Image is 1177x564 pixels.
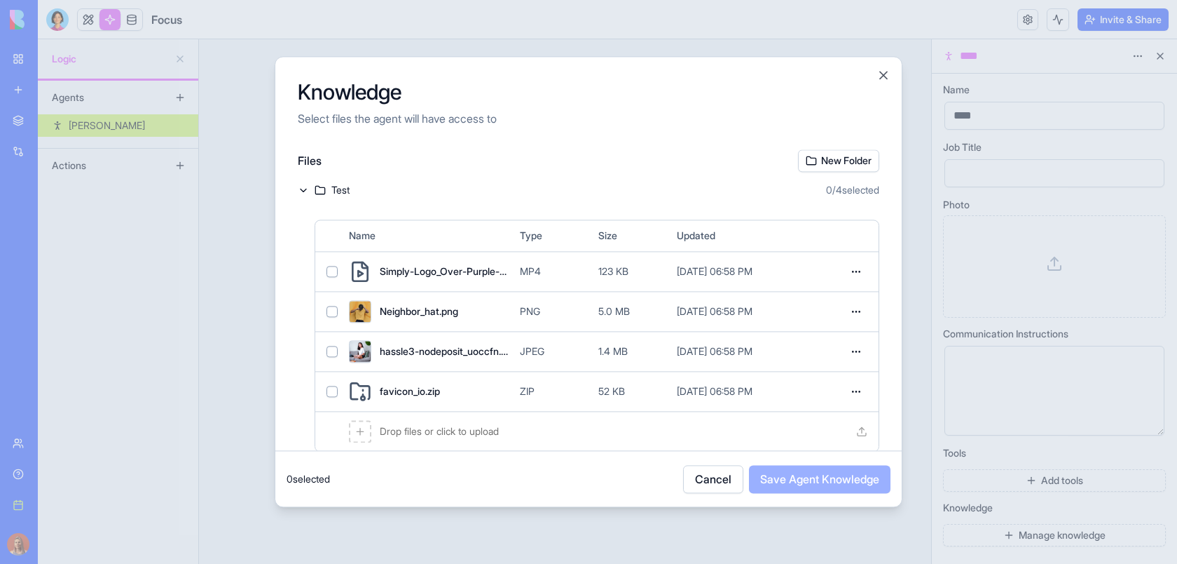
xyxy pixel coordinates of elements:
[677,384,752,398] span: [DATE] 06:58 PM
[798,149,879,172] button: New Folder
[677,304,752,318] span: [DATE] 06:58 PM
[826,183,879,197] span: 0 / 4 selected
[677,229,811,243] span: Updated
[380,424,499,438] span: Drop files or click to upload
[598,304,630,318] span: 5.0 MB
[598,264,628,278] span: 123 KB
[598,229,666,243] span: Size
[520,384,535,398] span: ZIP
[677,264,752,278] span: [DATE] 06:58 PM
[331,183,350,197] span: Test
[598,384,625,398] span: 52 KB
[380,264,509,278] span: Simply-Logo_Over-Purple-Haze.mp4
[520,304,540,318] span: PNG
[520,344,544,358] span: JPEG
[598,344,628,358] span: 1.4 MB
[380,344,509,358] span: hassle3-nodeposit_uoccfn.jpg
[298,154,322,168] span: Files
[520,229,587,243] span: Type
[520,264,541,278] span: MP4
[683,465,743,493] button: Cancel
[287,472,330,486] span: 0 selected
[349,229,509,243] span: Name
[380,384,440,398] span: favicon_io.zip
[298,110,879,127] p: Select files the agent will have access to
[677,344,752,358] span: [DATE] 06:58 PM
[298,79,879,105] h2: Knowledge
[380,304,458,318] span: Neighbor_hat.png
